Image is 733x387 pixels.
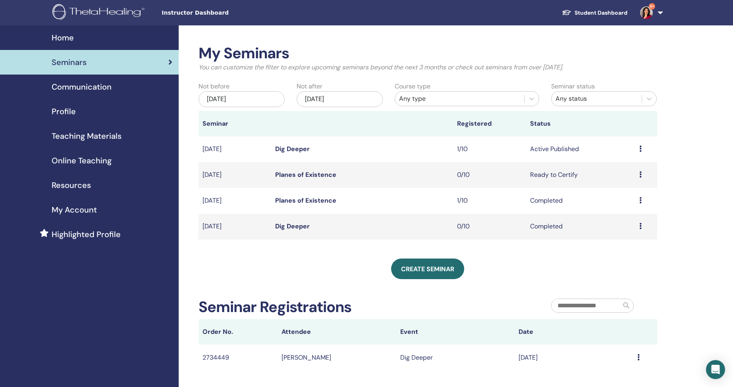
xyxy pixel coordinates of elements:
td: Completed [526,214,635,239]
span: Create seminar [401,265,454,273]
th: Status [526,111,635,136]
td: 1/10 [453,136,526,162]
label: Seminar status [551,82,595,91]
span: Resources [52,179,91,191]
td: 2734449 [199,345,278,370]
td: [PERSON_NAME] [278,345,396,370]
div: Any status [556,94,638,103]
img: default.jpg [640,6,653,19]
th: Registered [453,111,526,136]
th: Attendee [278,319,396,345]
th: Event [396,319,515,345]
img: graduation-cap-white.svg [562,9,571,16]
div: [DATE] [297,91,383,107]
span: My Account [52,204,97,216]
span: Seminars [52,56,87,68]
h2: My Seminars [199,44,657,63]
a: Create seminar [391,259,464,279]
span: 9+ [649,3,655,10]
th: Order No. [199,319,278,345]
td: 0/10 [453,214,526,239]
td: 1/10 [453,188,526,214]
div: [DATE] [199,91,285,107]
td: Active Published [526,136,635,162]
th: Seminar [199,111,271,136]
span: Instructor Dashboard [162,9,281,17]
a: Dig Deeper [275,222,310,230]
td: [DATE] [199,162,271,188]
td: Ready to Certify [526,162,635,188]
span: Profile [52,105,76,117]
span: Online Teaching [52,155,112,167]
td: [DATE] [199,214,271,239]
td: [DATE] [515,345,633,370]
a: Dig Deeper [275,145,310,153]
label: Course type [395,82,430,91]
td: Completed [526,188,635,214]
label: Not after [297,82,322,91]
span: Home [52,32,74,44]
span: Teaching Materials [52,130,122,142]
span: Highlighted Profile [52,228,121,240]
th: Date [515,319,633,345]
a: Planes of Existence [275,196,336,205]
td: Dig Deeper [396,345,515,370]
td: [DATE] [199,136,271,162]
h2: Seminar Registrations [199,298,351,316]
img: logo.png [52,4,147,22]
div: Open Intercom Messenger [706,360,725,379]
p: You can customize the filter to explore upcoming seminars beyond the next 3 months or check out s... [199,63,657,72]
td: [DATE] [199,188,271,214]
label: Not before [199,82,230,91]
span: Communication [52,81,112,93]
a: Student Dashboard [556,6,634,20]
a: Planes of Existence [275,171,336,179]
td: 0/10 [453,162,526,188]
div: Any type [399,94,521,103]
